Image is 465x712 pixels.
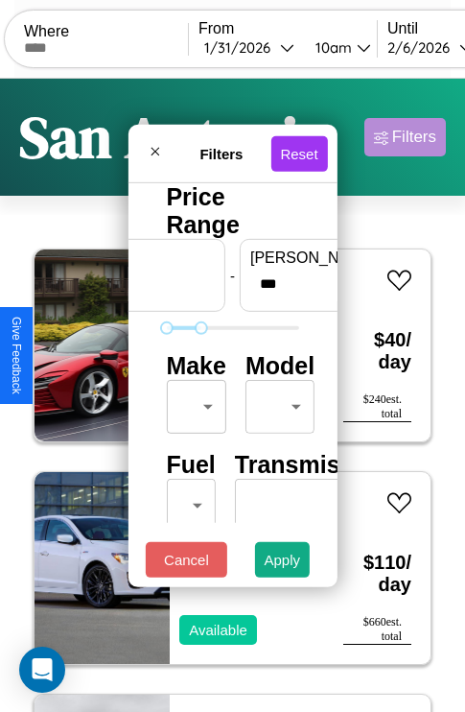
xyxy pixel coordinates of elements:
h4: Filters [172,145,270,161]
h4: Price Range [166,183,298,239]
button: 10am [300,37,377,58]
h4: Make [166,352,226,380]
h4: Transmission [235,451,389,479]
button: Apply [255,542,311,578]
label: [PERSON_NAME] [250,249,413,267]
div: 2 / 6 / 2026 [387,38,459,57]
label: From [198,20,377,37]
div: 10am [306,38,357,57]
button: Reset [270,135,327,171]
h3: $ 40 / day [343,310,411,392]
div: $ 240 est. total [343,392,411,422]
button: 1/31/2026 [198,37,300,58]
button: Filters [364,118,446,156]
h3: $ 110 / day [343,533,411,615]
div: 1 / 31 / 2026 [204,38,280,57]
button: Cancel [146,542,227,578]
label: min price [52,249,215,267]
div: Give Feedback [10,317,23,394]
div: $ 660 est. total [343,615,411,645]
h4: Fuel [166,451,215,479]
p: - [230,262,235,288]
h1: San Antonio [19,98,330,177]
div: Open Intercom Messenger [19,647,65,693]
h4: Model [245,352,314,380]
div: Filters [392,128,436,147]
label: Where [24,23,188,40]
p: Available [189,617,247,643]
